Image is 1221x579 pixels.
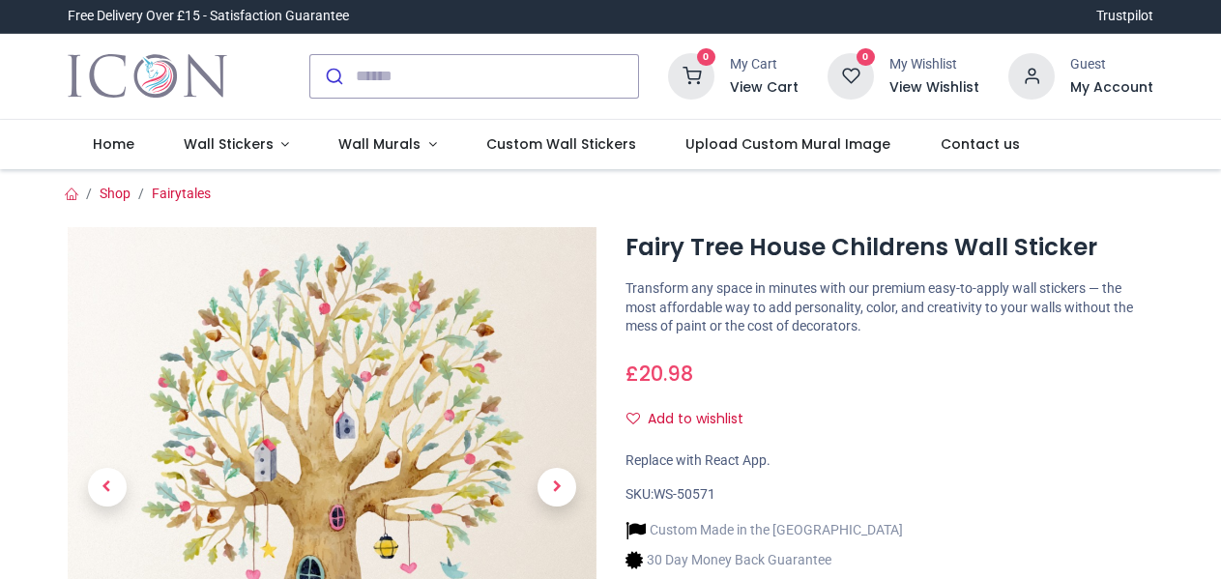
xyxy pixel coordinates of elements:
[889,55,979,74] div: My Wishlist
[1070,78,1153,98] a: My Account
[314,120,462,170] a: Wall Murals
[486,134,636,154] span: Custom Wall Stickers
[338,134,421,154] span: Wall Murals
[625,520,903,540] li: Custom Made in the [GEOGRAPHIC_DATA]
[889,78,979,98] a: View Wishlist
[625,451,1154,471] div: Replace with React App.
[730,55,799,74] div: My Cart
[625,403,760,436] button: Add to wishlistAdd to wishlist
[625,360,693,388] span: £
[730,78,799,98] a: View Cart
[625,550,903,570] li: 30 Day Money Back Guarantee
[941,134,1020,154] span: Contact us
[68,7,349,26] div: Free Delivery Over £15 - Satisfaction Guarantee
[68,49,227,103] a: Logo of Icon Wall Stickers
[1096,7,1153,26] a: Trustpilot
[625,231,1154,264] h1: Fairy Tree House Childrens Wall Sticker
[1070,55,1153,74] div: Guest
[625,279,1154,336] p: Transform any space in minutes with our premium easy-to-apply wall stickers — the most affordable...
[100,186,131,201] a: Shop
[310,55,356,98] button: Submit
[685,134,890,154] span: Upload Custom Mural Image
[828,67,874,82] a: 0
[697,48,715,67] sup: 0
[152,186,211,201] a: Fairytales
[159,120,314,170] a: Wall Stickers
[654,486,715,502] span: WS-50571
[626,412,640,425] i: Add to wishlist
[68,49,227,103] img: Icon Wall Stickers
[625,485,1154,505] div: SKU:
[639,360,693,388] span: 20.98
[857,48,875,67] sup: 0
[538,468,576,507] span: Next
[184,134,274,154] span: Wall Stickers
[93,134,134,154] span: Home
[668,67,714,82] a: 0
[88,468,127,507] span: Previous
